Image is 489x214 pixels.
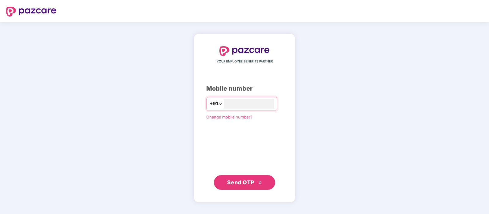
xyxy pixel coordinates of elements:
[206,115,252,119] a: Change mobile number?
[258,181,262,185] span: double-right
[210,100,219,107] span: +91
[214,175,275,190] button: Send OTPdouble-right
[217,59,273,64] span: YOUR EMPLOYEE BENEFITS PARTNER
[219,102,222,106] span: down
[227,179,254,186] span: Send OTP
[206,84,283,93] div: Mobile number
[219,46,270,56] img: logo
[6,7,56,17] img: logo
